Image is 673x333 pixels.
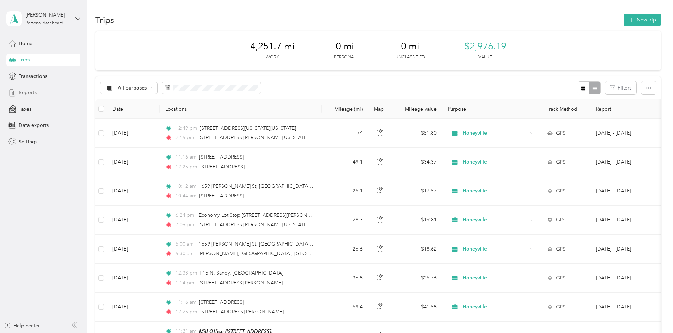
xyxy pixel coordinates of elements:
[322,206,368,235] td: 28.3
[590,119,654,148] td: Aug 1 - 31, 2025
[199,183,363,189] span: 1659 [PERSON_NAME] St, [GEOGRAPHIC_DATA], [GEOGRAPHIC_DATA]
[19,40,32,47] span: Home
[200,164,245,170] span: [STREET_ADDRESS]
[107,177,160,206] td: [DATE]
[322,148,368,177] td: 49.1
[463,129,527,137] span: Honeyville
[19,73,47,80] span: Transactions
[175,211,196,219] span: 6:24 pm
[393,119,442,148] td: $51.80
[200,309,284,315] span: [STREET_ADDRESS][PERSON_NAME]
[395,54,425,61] p: Unclassified
[322,264,368,292] td: 36.8
[590,264,654,292] td: Aug 1 - 31, 2025
[199,299,244,305] span: [STREET_ADDRESS]
[175,163,197,171] span: 12:25 pm
[175,124,197,132] span: 12:49 pm
[463,245,527,253] span: Honeyville
[199,212,351,218] span: Economy Lot Stop [STREET_ADDRESS][PERSON_NAME][US_STATE]
[175,279,196,287] span: 1:14 pm
[393,235,442,264] td: $18.62
[393,264,442,292] td: $25.76
[393,206,442,235] td: $19.81
[322,235,368,264] td: 26.6
[478,54,492,61] p: Value
[199,222,308,228] span: [STREET_ADDRESS][PERSON_NAME][US_STATE]
[336,41,354,52] span: 0 mi
[175,192,196,200] span: 10:44 am
[107,119,160,148] td: [DATE]
[463,216,527,224] span: Honeyville
[175,298,196,306] span: 11:16 am
[175,250,196,258] span: 5:30 am
[19,138,37,146] span: Settings
[393,99,442,119] th: Mileage value
[463,274,527,282] span: Honeyville
[322,177,368,206] td: 25.1
[199,193,244,199] span: [STREET_ADDRESS]
[4,322,40,329] button: Help center
[463,187,527,195] span: Honeyville
[107,293,160,322] td: [DATE]
[250,41,295,52] span: 4,251.7 mi
[590,293,654,322] td: Aug 1 - 31, 2025
[175,269,197,277] span: 12:33 pm
[463,158,527,166] span: Honeyville
[160,99,322,119] th: Locations
[590,235,654,264] td: Aug 1 - 31, 2025
[199,241,363,247] span: 1659 [PERSON_NAME] St, [GEOGRAPHIC_DATA], [GEOGRAPHIC_DATA]
[26,21,63,25] div: Personal dashboard
[556,216,566,224] span: GPS
[393,293,442,322] td: $41.58
[556,303,566,311] span: GPS
[541,99,590,119] th: Track Method
[107,148,160,177] td: [DATE]
[334,54,356,61] p: Personal
[463,303,527,311] span: Honeyville
[107,264,160,292] td: [DATE]
[199,280,283,286] span: [STREET_ADDRESS][PERSON_NAME]
[442,99,541,119] th: Purpose
[26,11,70,19] div: [PERSON_NAME]
[175,134,196,142] span: 2:15 pm
[624,14,661,26] button: New trip
[19,56,30,63] span: Trips
[19,105,31,113] span: Taxes
[322,293,368,322] td: 59.4
[556,129,566,137] span: GPS
[368,99,393,119] th: Map
[590,206,654,235] td: Aug 1 - 31, 2025
[175,153,196,161] span: 11:16 am
[556,245,566,253] span: GPS
[556,274,566,282] span: GPS
[605,81,636,94] button: Filters
[590,177,654,206] td: Aug 1 - 31, 2025
[393,148,442,177] td: $34.37
[199,251,345,257] span: [PERSON_NAME], [GEOGRAPHIC_DATA], [GEOGRAPHIC_DATA]
[464,41,506,52] span: $2,976.19
[199,135,308,141] span: [STREET_ADDRESS][PERSON_NAME][US_STATE]
[322,99,368,119] th: Mileage (mi)
[401,41,419,52] span: 0 mi
[266,54,279,61] p: Work
[107,99,160,119] th: Date
[175,308,197,316] span: 12:25 pm
[322,119,368,148] td: 74
[634,294,673,333] iframe: Everlance-gr Chat Button Frame
[200,125,296,131] span: [STREET_ADDRESS][US_STATE][US_STATE]
[200,270,283,276] span: I-15 N, Sandy, [GEOGRAPHIC_DATA]
[175,183,196,190] span: 10:12 am
[590,148,654,177] td: Aug 1 - 31, 2025
[590,99,654,119] th: Report
[107,206,160,235] td: [DATE]
[393,177,442,206] td: $17.57
[118,86,147,91] span: All purposes
[95,16,114,24] h1: Trips
[19,122,49,129] span: Data exports
[19,89,37,96] span: Reports
[175,221,196,229] span: 7:09 pm
[556,187,566,195] span: GPS
[175,240,196,248] span: 5:00 am
[556,158,566,166] span: GPS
